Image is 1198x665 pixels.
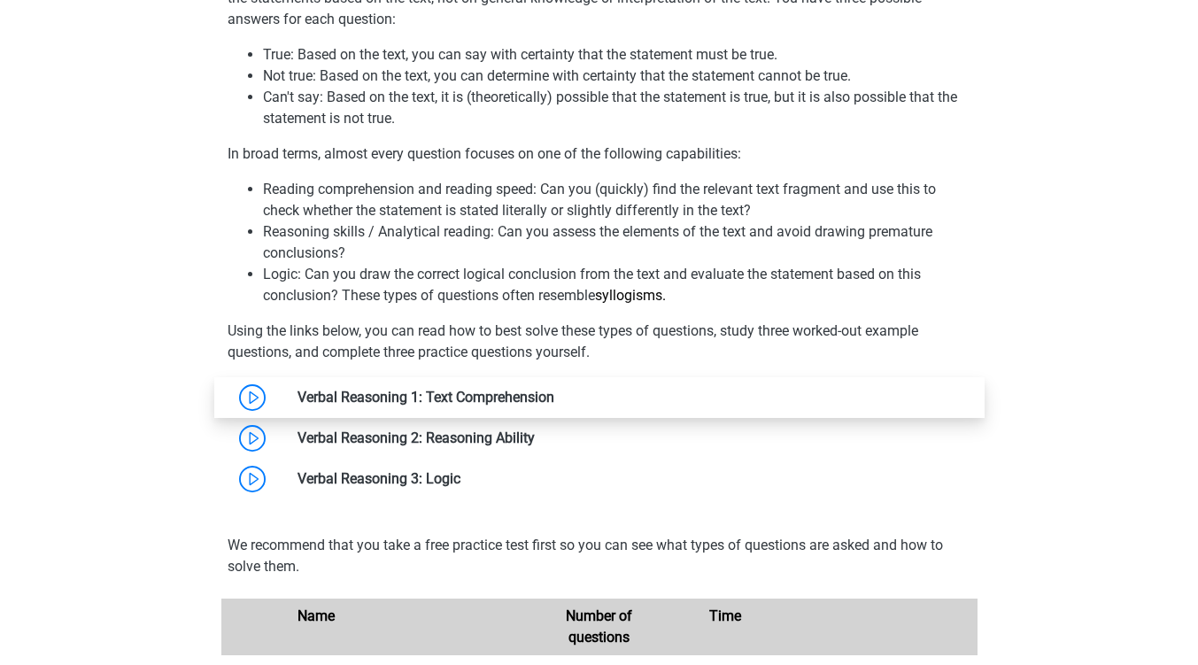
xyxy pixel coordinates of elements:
[263,46,777,63] font: True: Based on the text, you can say with certainty that the statement must be true.
[228,322,918,360] font: Using the links below, you can read how to best solve these types of questions, study three worke...
[263,266,921,304] font: Logic: Can you draw the correct logical conclusion from the text and evaluate the statement based...
[263,223,932,261] font: Reasoning skills / Analytical reading: Can you assess the elements of the text and avoid drawing ...
[298,607,335,624] font: Name
[709,607,741,624] font: Time
[228,537,943,575] font: We recommend that you take a free practice test first so you can see what types of questions are ...
[263,181,936,219] font: Reading comprehension and reading speed: Can you (quickly) find the relevant text fragment and us...
[566,607,632,646] font: Number of questions
[263,67,851,84] font: Not true: Based on the text, you can determine with certainty that the statement cannot be true.
[263,89,957,127] font: Can't say: Based on the text, it is (theoretically) possible that the statement is true, but it i...
[595,287,666,304] a: syllogisms.
[228,145,741,162] font: In broad terms, almost every question focuses on one of the following capabilities:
